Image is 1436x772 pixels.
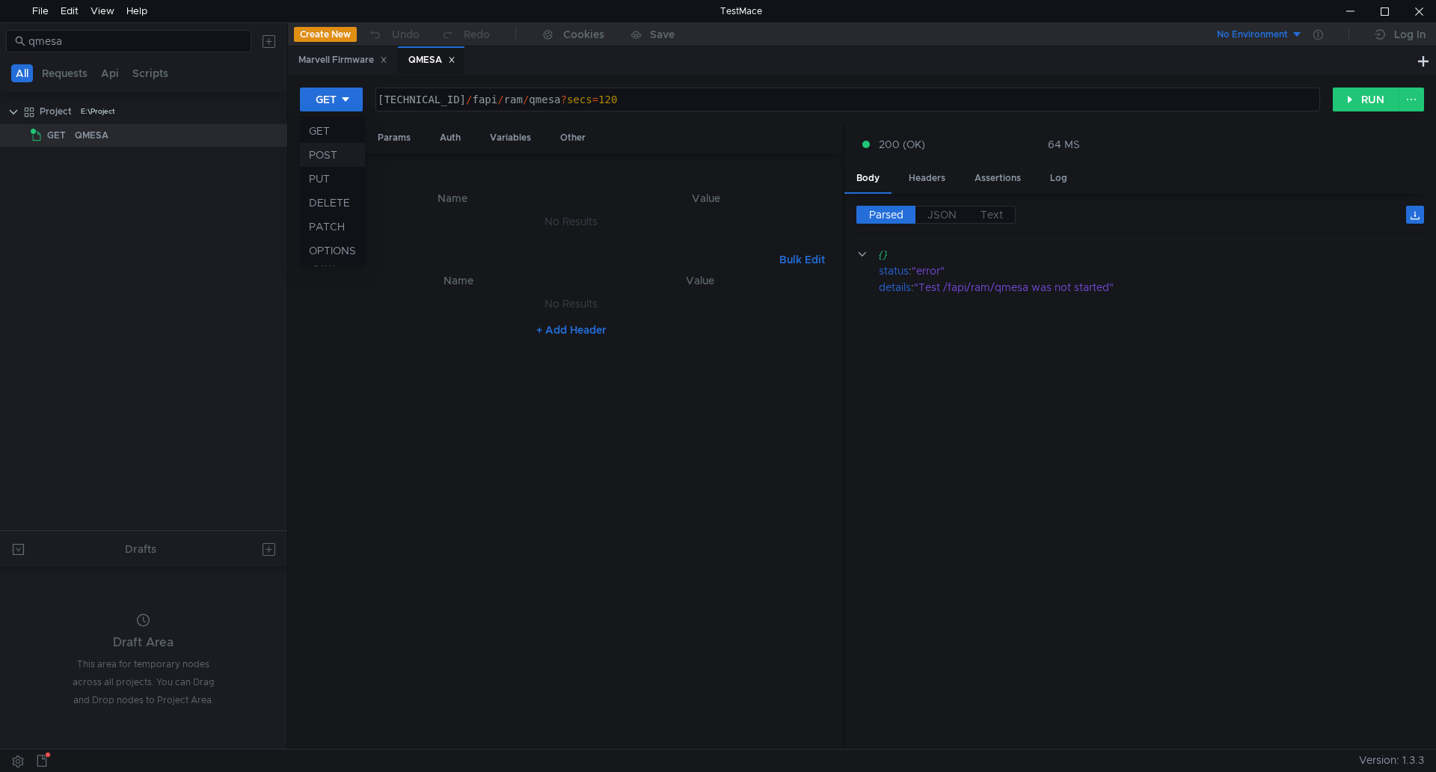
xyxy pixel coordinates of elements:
li: POST [300,143,365,167]
li: PATCH [300,215,365,239]
li: GET [300,119,365,143]
li: OPTIONS [300,239,365,263]
li: DELETE [300,191,365,215]
li: PUT [300,167,365,191]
